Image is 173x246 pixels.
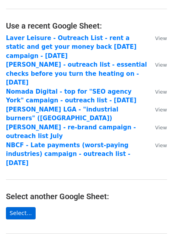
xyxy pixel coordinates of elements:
[155,35,167,41] small: View
[6,207,36,219] a: Select...
[155,142,167,148] small: View
[6,35,137,60] a: Laver Leisure - Outreach List - rent a static and get your money back [DATE] campaign - [DATE]
[155,125,167,131] small: View
[6,21,167,31] h4: Use a recent Google Sheet:
[147,61,167,68] a: View
[6,124,136,140] a: [PERSON_NAME] - re-brand campaign - outreach list July
[147,124,167,131] a: View
[6,142,130,167] a: NBCF - Late payments (worst-paying industries) campaign - outreach list - [DATE]
[6,192,167,201] h4: Select another Google Sheet:
[155,89,167,95] small: View
[6,106,118,122] a: [PERSON_NAME] LGA - "industrial burners" ([GEOGRAPHIC_DATA])
[147,88,167,95] a: View
[147,35,167,42] a: View
[6,61,147,86] a: [PERSON_NAME] - outreach list - essential checks before you turn the heating on - [DATE]
[6,88,137,104] a: Nomada Digital - top for "SEO agency York" campaign - outreach list - [DATE]
[147,106,167,113] a: View
[147,142,167,149] a: View
[133,208,173,246] iframe: Chat Widget
[155,62,167,68] small: View
[155,107,167,113] small: View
